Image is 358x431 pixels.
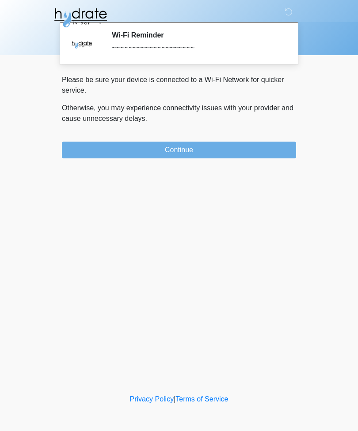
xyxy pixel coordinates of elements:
[174,395,175,403] a: |
[62,103,296,124] p: Otherwise, you may experience connectivity issues with your provider and cause unnecessary delays
[130,395,174,403] a: Privacy Policy
[53,7,108,29] img: Hydrate IV Bar - Fort Collins Logo
[145,115,147,122] span: .
[62,75,296,96] p: Please be sure your device is connected to a Wi-Fi Network for quicker service.
[69,31,95,57] img: Agent Avatar
[175,395,228,403] a: Terms of Service
[112,43,283,53] div: ~~~~~~~~~~~~~~~~~~~~
[62,142,296,158] button: Continue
